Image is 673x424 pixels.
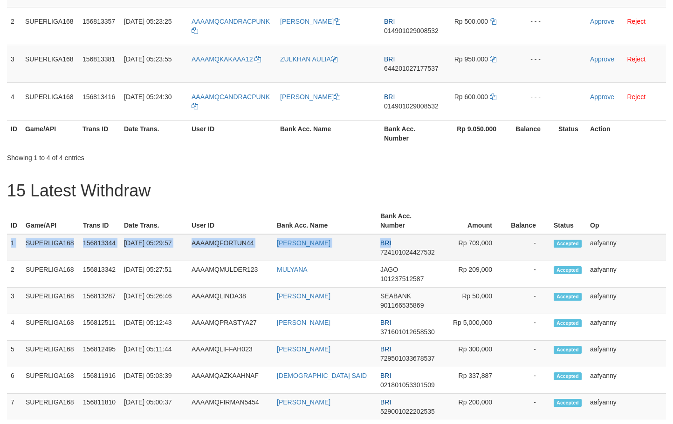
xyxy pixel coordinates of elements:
td: SUPERLIGA168 [22,234,79,261]
td: 156813287 [79,288,120,314]
td: 3 [7,288,22,314]
span: Copy 371601012658530 to clipboard [380,328,435,336]
td: 2 [7,7,21,45]
a: Copy 950000 to clipboard [490,55,496,63]
td: Rp 337,887 [440,367,506,394]
a: [DEMOGRAPHIC_DATA] SAID [277,372,367,379]
td: 4 [7,314,22,341]
span: BRI [380,372,391,379]
a: Reject [627,55,646,63]
span: [DATE] 05:23:25 [124,18,172,25]
td: SUPERLIGA168 [22,394,79,420]
a: Reject [627,18,646,25]
td: [DATE] 05:03:39 [120,367,188,394]
td: aafyanny [586,394,666,420]
span: Accepted [554,240,582,248]
a: Approve [590,93,614,101]
th: Amount [440,208,506,234]
a: [PERSON_NAME] [277,239,330,247]
span: Rp 950.000 [454,55,488,63]
td: - [506,261,550,288]
td: Rp 300,000 [440,341,506,367]
td: - - - [510,45,555,82]
a: Approve [590,18,614,25]
td: - [506,314,550,341]
td: 3 [7,45,21,82]
span: BRI [384,93,395,101]
span: Rp 600.000 [454,93,488,101]
span: 156813416 [82,93,115,101]
th: Date Trans. [120,120,188,147]
span: 156813357 [82,18,115,25]
th: ID [7,120,21,147]
th: Trans ID [79,208,120,234]
span: Copy 644201027177537 to clipboard [384,65,439,72]
td: - [506,341,550,367]
a: AAAAMQCANDRACPUNK [192,93,270,110]
div: Showing 1 to 4 of 4 entries [7,149,274,162]
td: [DATE] 05:27:51 [120,261,188,288]
td: SUPERLIGA168 [21,45,79,82]
a: ZULKHAN AULIA [280,55,337,63]
span: BRI [380,239,391,247]
th: Bank Acc. Number [380,120,444,147]
a: [PERSON_NAME] [277,319,330,326]
a: MULYANA [277,266,308,273]
span: 156813381 [82,55,115,63]
td: [DATE] 05:12:43 [120,314,188,341]
td: aafyanny [586,367,666,394]
td: Rp 5,000,000 [440,314,506,341]
td: Rp 50,000 [440,288,506,314]
span: Copy 901166535869 to clipboard [380,302,424,309]
td: aafyanny [586,261,666,288]
td: Rp 709,000 [440,234,506,261]
td: [DATE] 05:26:46 [120,288,188,314]
th: Action [586,120,666,147]
span: Accepted [554,319,582,327]
td: AAAAMQFIRMAN5454 [188,394,273,420]
span: AAAAMQCANDRACPUNK [192,18,270,25]
span: JAGO [380,266,398,273]
td: aafyanny [586,314,666,341]
td: 156811916 [79,367,120,394]
td: - [506,234,550,261]
td: 156813344 [79,234,120,261]
td: aafyanny [586,341,666,367]
td: 2 [7,261,22,288]
th: Balance [506,208,550,234]
th: Bank Acc. Name [276,120,380,147]
td: SUPERLIGA168 [22,261,79,288]
a: [PERSON_NAME] [277,345,330,353]
th: Bank Acc. Name [273,208,377,234]
span: Copy 014901029008532 to clipboard [384,102,439,110]
span: BRI [380,345,391,353]
td: 156813342 [79,261,120,288]
td: 1 [7,234,22,261]
span: Copy 101237512587 to clipboard [380,275,424,283]
span: AAAAMQCANDRACPUNK [192,93,270,101]
span: Copy 529001022202535 to clipboard [380,408,435,415]
td: AAAAMQFORTUN44 [188,234,273,261]
th: Game/API [22,208,79,234]
th: ID [7,208,22,234]
td: 6 [7,367,22,394]
h1: 15 Latest Withdraw [7,182,666,200]
td: Rp 200,000 [440,394,506,420]
th: Date Trans. [120,208,188,234]
a: AAAAMQCANDRACPUNK [192,18,270,34]
td: AAAAMQLIFFAH023 [188,341,273,367]
th: Trans ID [79,120,120,147]
a: [PERSON_NAME] [277,398,330,406]
td: [DATE] 05:00:37 [120,394,188,420]
th: Status [550,208,586,234]
a: [PERSON_NAME] [280,18,340,25]
span: BRI [384,18,395,25]
td: aafyanny [586,288,666,314]
span: Accepted [554,372,582,380]
a: Reject [627,93,646,101]
span: Copy 724101024427532 to clipboard [380,249,435,256]
a: Approve [590,55,614,63]
span: Accepted [554,266,582,274]
th: Game/API [21,120,79,147]
td: 5 [7,341,22,367]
